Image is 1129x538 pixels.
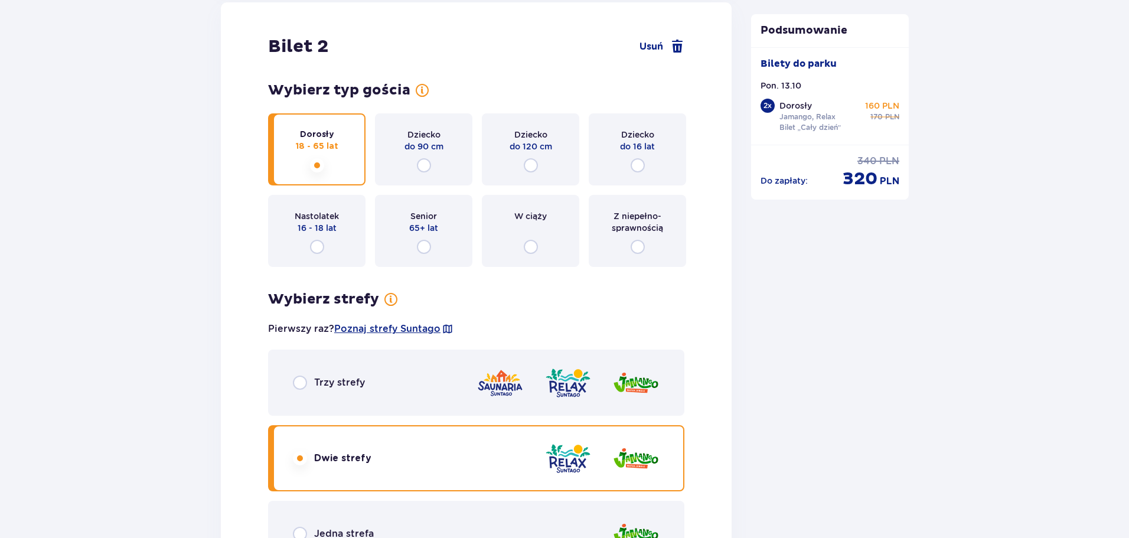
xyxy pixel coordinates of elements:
[296,141,338,152] span: 18 - 65 lat
[621,129,654,141] span: Dziecko
[410,210,437,222] span: Senior
[761,80,801,92] p: Pon. 13.10
[779,122,841,133] p: Bilet „Cały dzień”
[300,129,334,141] span: Dorosły
[620,141,655,152] span: do 16 lat
[510,141,552,152] span: do 120 cm
[407,129,440,141] span: Dziecko
[880,175,899,188] span: PLN
[779,100,812,112] p: Dorosły
[612,366,660,400] img: Jamango
[295,210,339,222] span: Nastolatek
[477,366,524,400] img: Saunaria
[268,322,453,335] p: Pierwszy raz?
[639,40,663,53] span: Usuń
[870,112,883,122] span: 170
[314,376,365,389] span: Trzy strefy
[334,322,440,335] a: Poznaj strefy Suntago
[843,168,877,190] span: 320
[751,24,909,38] p: Podsumowanie
[514,129,547,141] span: Dziecko
[268,35,328,58] h2: Bilet 2
[404,141,443,152] span: do 90 cm
[761,57,837,70] p: Bilety do parku
[857,155,877,168] span: 340
[639,40,684,54] a: Usuń
[268,291,379,308] h3: Wybierz strefy
[599,210,676,234] span: Z niepełno­sprawnością
[314,452,371,465] span: Dwie strefy
[885,112,899,122] span: PLN
[761,99,775,113] div: 2 x
[879,155,899,168] span: PLN
[761,175,808,187] p: Do zapłaty :
[779,112,836,122] p: Jamango, Relax
[612,442,660,475] img: Jamango
[268,81,410,99] h3: Wybierz typ gościa
[409,222,438,234] span: 65+ lat
[544,366,592,400] img: Relax
[514,210,547,222] span: W ciąży
[298,222,337,234] span: 16 - 18 lat
[865,100,899,112] p: 160 PLN
[544,442,592,475] img: Relax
